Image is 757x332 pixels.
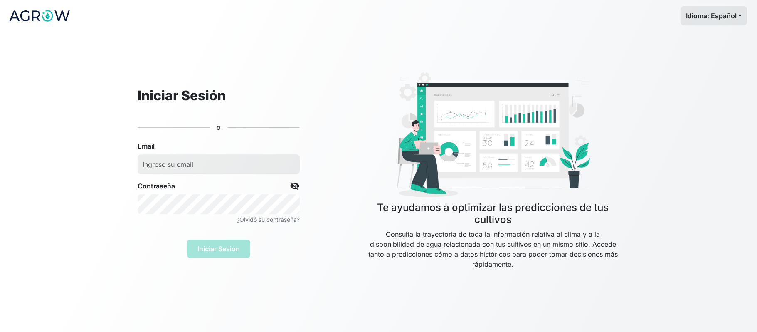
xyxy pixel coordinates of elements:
button: Idioma: Español [681,6,747,25]
label: Contraseña [138,181,175,191]
p: Consulta la trayectoria de toda la información relativa al clima y a la disponibilidad de agua re... [366,229,620,289]
small: ¿Olvidó su contraseña? [237,216,300,223]
img: logo [8,5,71,26]
span: visibility_off [290,181,300,191]
h4: Te ayudamos a optimizar las predicciones de tus cultivos [366,202,620,226]
p: o [217,122,221,132]
label: Email [138,141,155,151]
input: Ingrese su email [138,154,300,174]
h2: Iniciar Sesión [138,88,300,104]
